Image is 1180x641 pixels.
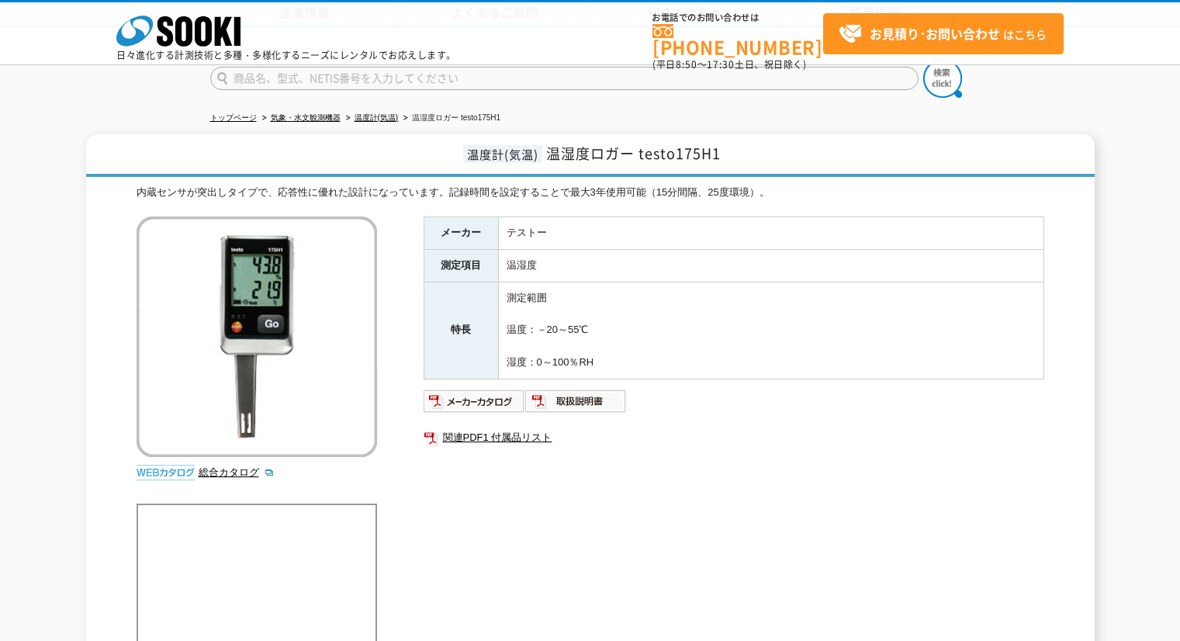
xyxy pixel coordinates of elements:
th: 特長 [424,282,498,379]
img: 温湿度ロガー testo175H1 [137,217,377,457]
img: btn_search.png [923,59,962,98]
span: 温湿度ロガー testo175H1 [546,143,721,164]
a: [PHONE_NUMBER] [652,24,823,56]
td: 温湿度 [498,249,1043,282]
div: 内蔵センサが突出しタイプで、応答性に優れた設計になっています。記録時間を設定することで最大3年使用可能（15分間隔、25度環境）。 [137,185,1044,201]
th: メーカー [424,217,498,250]
li: 温湿度ロガー testo175H1 [400,110,500,126]
input: 商品名、型式、NETIS番号を入力してください [210,67,919,90]
a: 取扱説明書 [525,399,627,411]
span: お電話でのお問い合わせは [652,13,823,23]
img: webカタログ [137,465,195,480]
a: 関連PDF1 付属品リスト [424,428,1044,448]
td: テストー [498,217,1043,250]
a: トップページ [210,113,257,122]
a: 総合カタログ [199,466,275,478]
span: 8:50 [676,57,697,71]
span: 17:30 [707,57,735,71]
a: 気象・水文観測機器 [271,113,341,122]
strong: お見積り･お問い合わせ [870,24,1000,43]
span: 温度計(気温) [463,145,542,163]
span: はこちら [839,23,1047,46]
a: 温度計(気温) [355,113,399,122]
a: メーカーカタログ [424,399,525,411]
th: 測定項目 [424,249,498,282]
img: 取扱説明書 [525,389,627,414]
td: 測定範囲 温度：－20～55℃ 湿度：0～100％RH [498,282,1043,379]
p: 日々進化する計測技術と多種・多様化するニーズにレンタルでお応えします。 [116,50,456,60]
img: メーカーカタログ [424,389,525,414]
a: お見積り･お問い合わせはこちら [823,13,1064,54]
span: (平日 ～ 土日、祝日除く) [652,57,806,71]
